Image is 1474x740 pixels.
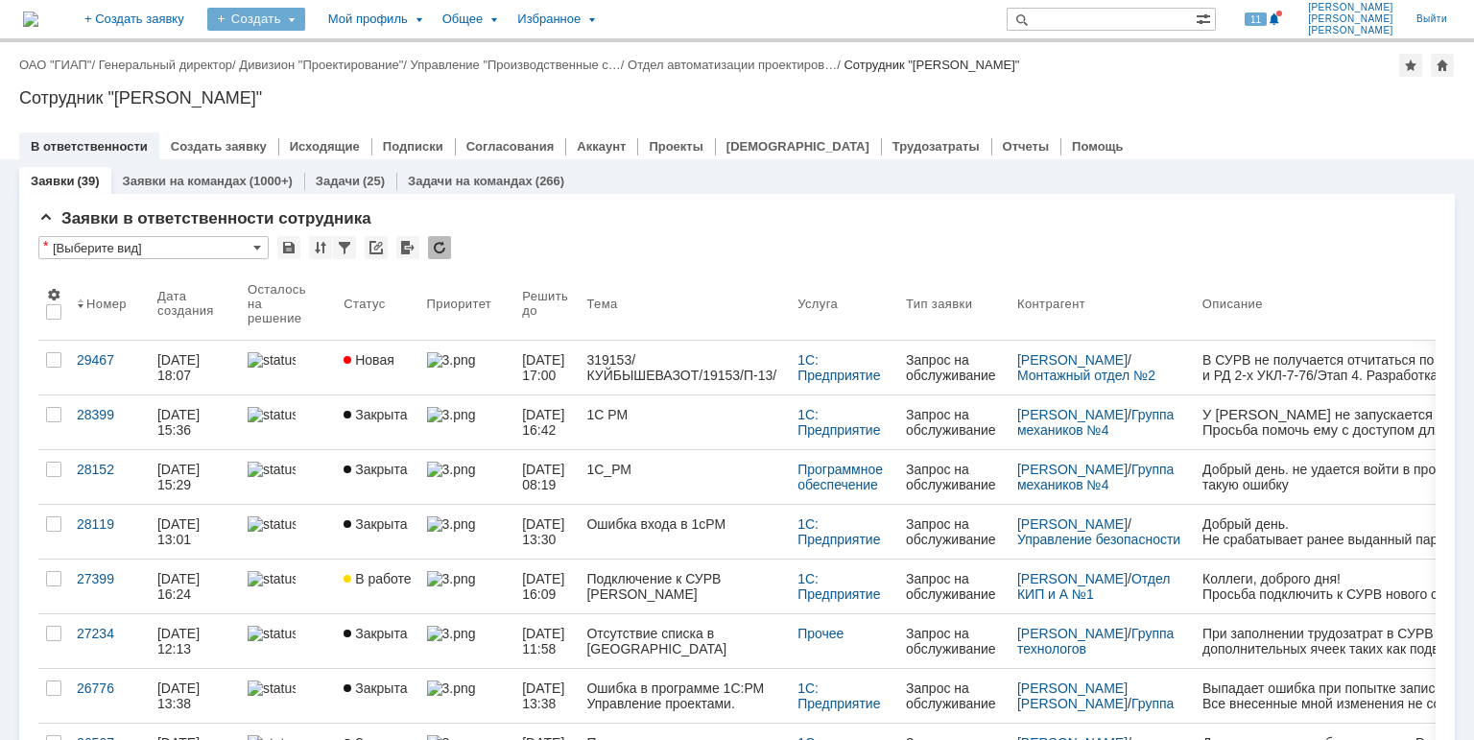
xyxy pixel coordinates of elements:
a: Закрыта [336,505,418,559]
a: [DATE] 16:24 [150,560,240,613]
a: [PERSON_NAME] [1017,462,1128,477]
a: 27399 [69,560,150,613]
span: [DATE] 16:42 [522,407,568,438]
div: Добавить в избранное [1399,54,1422,77]
span: [DATE] 16:09 [522,571,568,602]
a: Перейти на домашнюю страницу [23,12,38,27]
div: Сохранить вид [277,236,300,259]
div: Запрос на обслуживание [906,516,1002,547]
a: Группа механиков №4 [1017,462,1177,492]
a: [DEMOGRAPHIC_DATA] [726,139,869,154]
div: Создать [207,8,305,31]
img: statusbar-0 (1).png [248,680,296,696]
a: Согласования [466,139,555,154]
div: 319153/КУЙБЫШЕВАЗОТ/19153/П-13/ПД и РД 2-х УКЛ-7-76/Этап 4. Разработка ПД [586,352,782,383]
a: Заявки [31,174,74,188]
div: Приоритет [427,297,492,311]
img: statusbar-100 (1).png [248,516,296,532]
a: Закрыта [336,450,418,504]
a: 28399 [69,395,150,449]
div: [DATE] 12:13 [157,626,203,656]
a: 1С: Предприятие [797,680,880,711]
div: Экспорт списка [396,236,419,259]
a: Задачи [316,174,360,188]
span: Расширенный поиск [1196,9,1215,27]
a: Прочее [797,626,844,641]
div: Сделать домашней страницей [1431,54,1454,77]
span: Закрыта [344,407,407,422]
a: [PERSON_NAME] [1017,571,1128,586]
div: / [628,58,844,72]
div: [DATE] 13:38 [157,680,203,711]
a: statusbar-100 (1).png [240,450,336,504]
a: Аккаунт [577,139,626,154]
a: Проекты [649,139,702,154]
a: [DATE] 13:01 [150,505,240,559]
a: Монтажный отдел №2 [1017,368,1155,383]
span: В работе [344,571,411,586]
div: Запрос на обслуживание [906,680,1002,711]
a: Создать заявку [171,139,267,154]
div: Запрос на обслуживание [906,407,1002,438]
span: Закрыта [344,626,407,641]
img: 3.png [427,680,475,696]
a: 1С: Предприятие [797,352,880,383]
a: statusbar-100 (1).png [240,505,336,559]
a: 3.png [419,450,515,504]
div: Ошибка в программе 1С:РМ Управление проектами. [586,680,782,711]
span: 11 [1245,12,1267,26]
a: Запрос на обслуживание [898,341,1010,394]
a: Помощь [1072,139,1123,154]
a: Ошибка входа в 1сPM [579,505,790,559]
span: [PERSON_NAME] [1308,25,1393,36]
a: statusbar-0 (1).png [240,614,336,668]
div: Тема [586,297,617,311]
a: 319153/КУЙБЫШЕВАЗОТ/19153/П-13/ПД и РД 2-х УКЛ-7-76/Этап 4. Разработка ПД [579,341,790,394]
span: [DATE] 17:00 [522,352,568,383]
th: Услуга [790,267,898,341]
a: 1С_РМ [579,450,790,504]
div: Статус [344,297,385,311]
img: statusbar-0 (1).png [248,571,296,586]
div: / [239,58,410,72]
a: Программное обеспечение [797,462,887,492]
span: 5 [396,15,416,55]
img: statusbar-0 (1).png [248,626,296,641]
th: Тема [579,267,790,341]
a: statusbar-0 (1).png [240,669,336,723]
div: Запрос на обслуживание [906,462,1002,492]
th: Тип заявки [898,267,1010,341]
a: statusbar-0 (1).png [240,560,336,613]
a: 3.png [419,395,515,449]
img: statusbar-100 (1).png [248,462,296,477]
a: Запрос на обслуживание [898,560,1010,613]
a: 3.png [419,341,515,394]
span: [DATE] 11:58 [522,626,568,656]
img: 3.png [427,626,475,641]
span: Закрыта [344,680,407,696]
div: / [1017,626,1187,656]
th: Контрагент [1010,267,1195,341]
img: 3.png [427,516,475,532]
img: statusbar-100 (1).png [248,407,296,422]
div: (1000+) [250,174,293,188]
div: Тип заявки [906,297,972,311]
div: 1С РМ [586,407,782,422]
img: download [5,77,554,92]
a: [PERSON_NAME] [1017,352,1128,368]
img: download [5,46,554,61]
div: Сотрудник "[PERSON_NAME]" [844,58,1019,72]
a: statusbar-100 (1).png [240,395,336,449]
img: download [5,138,554,154]
a: [DATE] 16:09 [514,560,579,613]
a: [DATE] 18:07 [150,341,240,394]
a: 1С: Предприятие [797,407,880,438]
span: [PERSON_NAME] [1308,13,1393,25]
div: Запрос на обслуживание [906,626,1002,656]
div: Решить до [522,289,571,318]
div: Осталось на решение [248,282,313,325]
div: Фильтрация... [333,236,356,259]
div: Обновлять список [428,236,451,259]
div: 29467 [77,352,142,368]
a: 26776 [69,669,150,723]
